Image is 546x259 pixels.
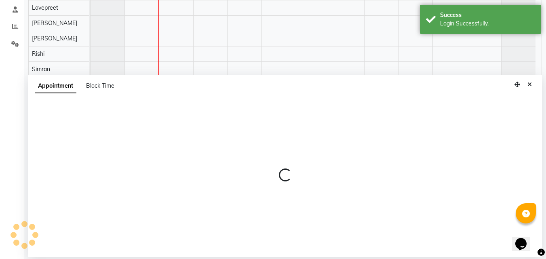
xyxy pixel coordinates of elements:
span: Rishi [32,50,44,57]
div: Login Successfully. [440,19,535,28]
span: Simran [32,65,50,73]
div: Success [440,11,535,19]
span: Lovepreet [32,4,58,11]
span: Block Time [86,82,114,89]
button: Close [524,78,535,91]
iframe: chat widget [512,227,538,251]
span: [PERSON_NAME] [32,35,77,42]
span: Appointment [35,79,76,93]
span: [PERSON_NAME] [32,19,77,27]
